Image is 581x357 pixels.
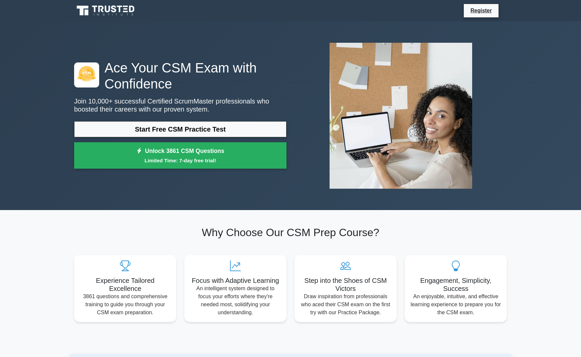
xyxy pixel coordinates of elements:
[74,226,507,239] h2: Why Choose Our CSM Prep Course?
[410,277,502,293] h5: Engagement, Simplicity, Success
[190,277,281,285] h5: Focus with Adaptive Learning
[410,293,502,317] p: An enjoyable, intuitive, and effective learning experience to prepare you for the CSM exam.
[82,157,278,164] small: Limited Time: 7-day free trial!
[74,121,286,137] a: Start Free CSM Practice Test
[466,6,496,15] a: Register
[79,277,171,293] h5: Experience Tailored Excellence
[300,277,391,293] h5: Step into the Shoes of CSM Victors
[300,293,391,317] p: Draw inspiration from professionals who aced their CSM exam on the first try with our Practice Pa...
[74,142,286,169] a: Unlock 3861 CSM QuestionsLimited Time: 7-day free trial!
[74,97,286,113] p: Join 10,000+ successful Certified ScrumMaster professionals who boosted their careers with our pr...
[79,293,171,317] p: 3861 questions and comprehensive training to guide you through your CSM exam preparation.
[74,60,286,92] h1: Ace Your CSM Exam with Confidence
[190,285,281,317] p: An intelligent system designed to focus your efforts where they're needed most, solidifying your ...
